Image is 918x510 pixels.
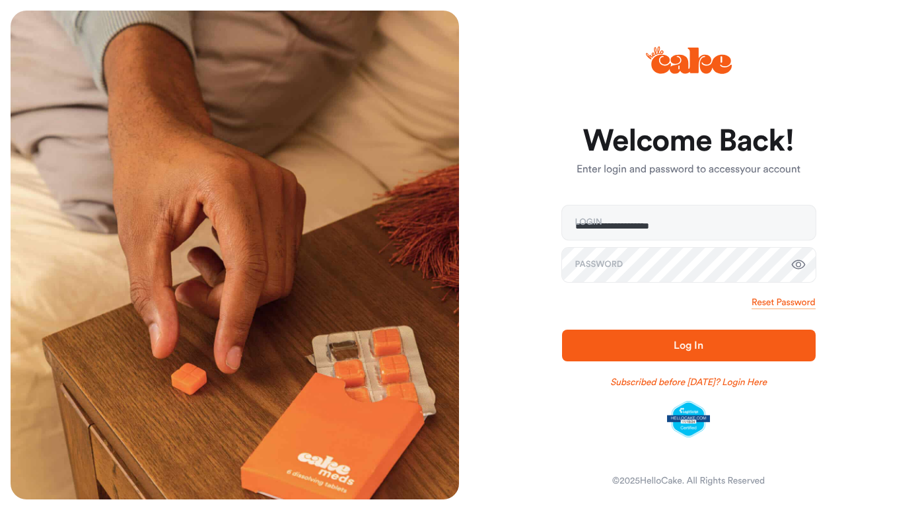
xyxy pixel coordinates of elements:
[612,474,765,488] div: © 2025 HelloCake. All Rights Reserved
[562,162,816,178] p: Enter login and password to access your account
[674,340,703,351] span: Log In
[752,296,815,309] a: Reset Password
[562,330,816,361] button: Log In
[667,401,710,438] img: legit-script-certified.png
[610,376,767,389] a: Subscribed before [DATE]? Login Here
[562,126,816,157] h1: Welcome Back!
